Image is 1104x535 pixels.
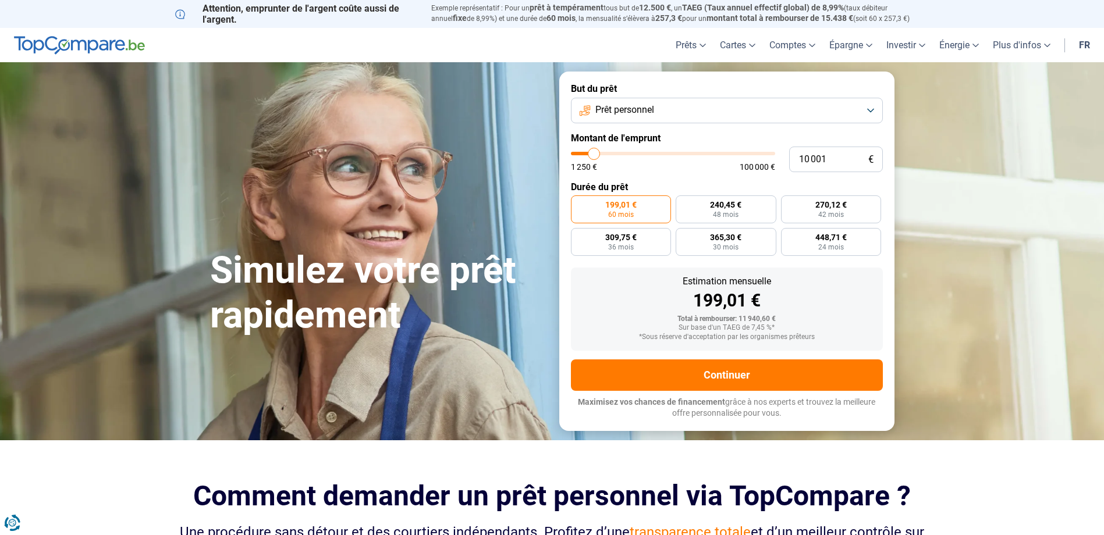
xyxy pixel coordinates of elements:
[580,333,874,341] div: *Sous réserve d'acceptation par les organismes prêteurs
[580,292,874,309] div: 199,01 €
[608,211,634,218] span: 60 mois
[713,244,739,251] span: 30 mois
[707,13,853,23] span: montant total à rembourser de 15.438 €
[815,233,847,241] span: 448,71 €
[571,98,883,123] button: Prêt personnel
[571,133,883,144] label: Montant de l'emprunt
[571,359,883,391] button: Continuer
[571,397,883,419] p: grâce à nos experts et trouvez la meilleure offre personnalisée pour vous.
[580,277,874,286] div: Estimation mensuelle
[605,201,637,209] span: 199,01 €
[578,397,725,406] span: Maximisez vos chances de financement
[453,13,467,23] span: fixe
[986,28,1057,62] a: Plus d'infos
[879,28,932,62] a: Investir
[605,233,637,241] span: 309,75 €
[710,201,741,209] span: 240,45 €
[530,3,604,12] span: prêt à tempérament
[431,3,929,24] p: Exemple représentatif : Pour un tous but de , un (taux débiteur annuel de 8,99%) et une durée de ...
[546,13,576,23] span: 60 mois
[710,233,741,241] span: 365,30 €
[571,181,883,192] label: Durée du prêt
[608,244,634,251] span: 36 mois
[762,28,822,62] a: Comptes
[210,248,545,338] h1: Simulez votre prêt rapidement
[595,104,654,116] span: Prêt personnel
[868,155,874,165] span: €
[14,36,145,55] img: TopCompare
[682,3,844,12] span: TAEG (Taux annuel effectif global) de 8,99%
[815,201,847,209] span: 270,12 €
[822,28,879,62] a: Épargne
[1072,28,1097,62] a: fr
[580,324,874,332] div: Sur base d'un TAEG de 7,45 %*
[655,13,682,23] span: 257,3 €
[175,3,417,25] p: Attention, emprunter de l'argent coûte aussi de l'argent.
[571,83,883,94] label: But du prêt
[713,28,762,62] a: Cartes
[580,315,874,323] div: Total à rembourser: 11 940,60 €
[669,28,713,62] a: Prêts
[571,163,597,171] span: 1 250 €
[713,211,739,218] span: 48 mois
[932,28,986,62] a: Énergie
[740,163,775,171] span: 100 000 €
[818,211,844,218] span: 42 mois
[639,3,671,12] span: 12.500 €
[818,244,844,251] span: 24 mois
[175,480,929,512] h2: Comment demander un prêt personnel via TopCompare ?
